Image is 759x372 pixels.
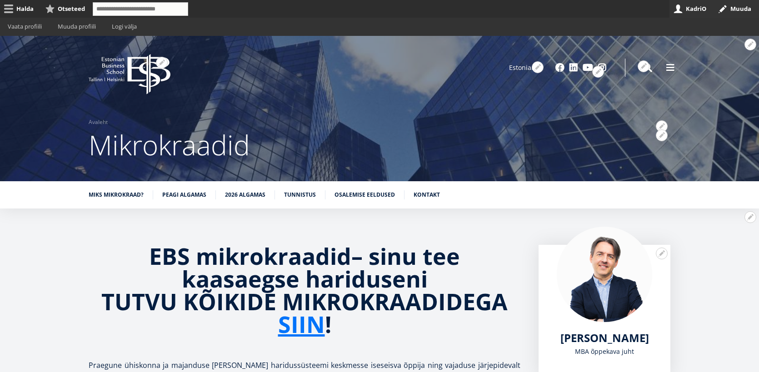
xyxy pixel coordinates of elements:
[744,39,756,50] button: Avatud seaded
[557,345,652,358] div: MBA õppekava juht
[583,63,593,72] a: Youtube
[555,63,564,72] a: Facebook
[656,248,668,259] button: Avatud seaded
[532,61,544,73] button: Avatud seaded
[560,331,649,345] a: [PERSON_NAME]
[656,129,668,141] button: Avatud seaded
[278,313,325,336] a: SIIN
[89,126,250,164] span: Mikrokraadid
[638,60,649,72] button: Avatud seaded
[351,241,363,272] strong: –
[162,190,206,199] a: Peagi algamas
[560,330,649,345] span: [PERSON_NAME]
[557,227,652,322] img: Marko Rillo
[284,190,316,199] a: Tunnistus
[149,241,351,272] strong: EBS mikrokraadid
[656,120,668,132] button: Avatud Breadcrumb seaded
[335,190,395,199] a: Osalemise eeldused
[101,241,508,340] strong: sinu tee kaasaegse hariduseni TUTVU KÕIKIDE MIKROKRAADIDEGA !
[225,190,265,199] a: 2026 algamas
[744,211,756,223] button: Avatud EBS mikrokraadid – sinu tee kaasaegse hariduseni TUTVU KÕIKIDE MIKROKRAADIDEGA SIIN! seaded
[592,66,604,78] button: Avatud Social Links seaded
[598,63,607,72] a: Instagram
[50,18,104,35] a: Muuda profiili
[104,18,145,35] a: Logi välja
[89,190,144,199] a: Miks mikrokraad?
[569,63,578,72] a: Linkedin
[89,118,108,127] a: Avaleht
[414,190,440,199] a: Kontakt
[156,57,168,69] button: Avatud seaded
[741,18,759,35] button: Vertikaalasend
